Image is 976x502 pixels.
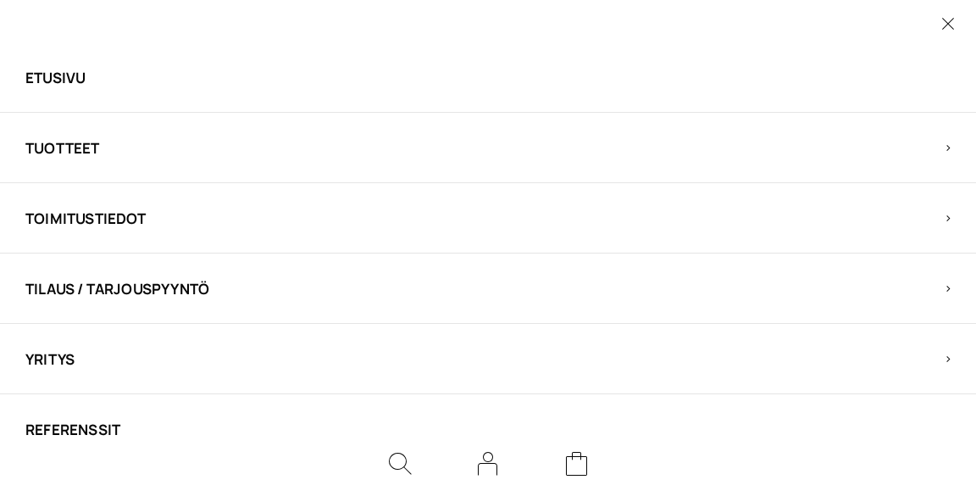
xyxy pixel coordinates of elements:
span: Toimitustiedot [25,209,921,228]
button: Search [386,451,412,477]
span: Tuotteet [25,138,921,158]
a: My Account [475,451,501,477]
span: Yritys [25,349,921,369]
span: Tilaus / Tarjouspyyntö [25,279,921,298]
a: Referenssit [25,420,921,439]
a: Cart [564,449,590,484]
a: Etusivu [25,68,921,87]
